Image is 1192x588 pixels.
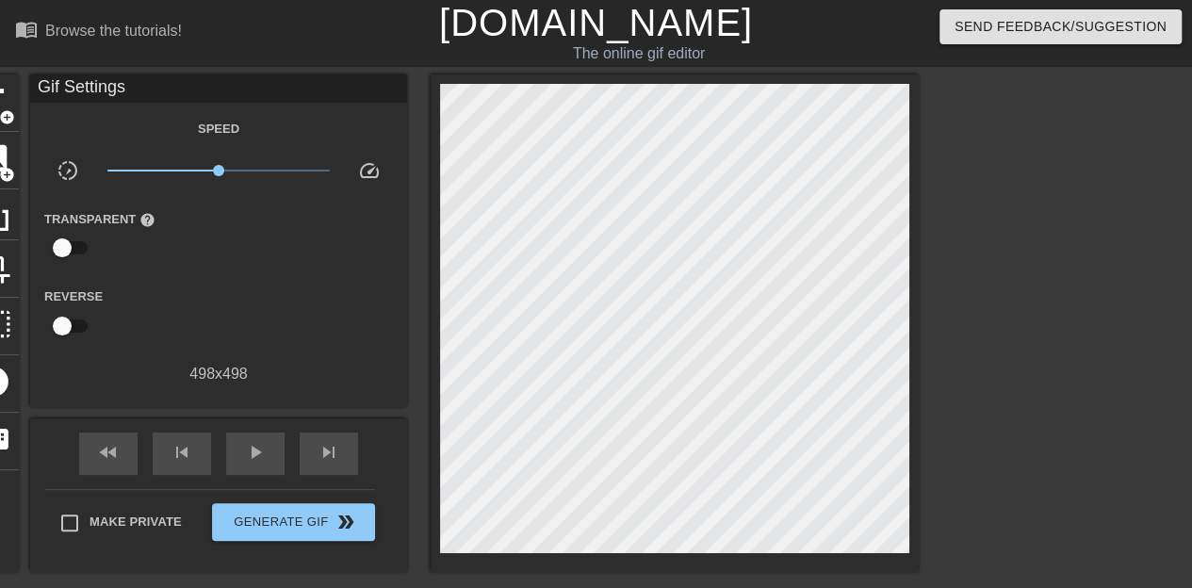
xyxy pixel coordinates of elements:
[15,18,38,41] span: menu_book
[171,441,193,464] span: skip_previous
[198,120,239,139] label: Speed
[139,212,155,228] span: help
[97,441,120,464] span: fast_rewind
[44,210,155,229] label: Transparent
[335,511,357,533] span: double_arrow
[318,441,340,464] span: skip_next
[407,42,872,65] div: The online gif editor
[45,23,182,39] div: Browse the tutorials!
[212,503,375,541] button: Generate Gif
[358,159,381,182] span: speed
[244,441,267,464] span: play_arrow
[220,511,367,533] span: Generate Gif
[90,513,182,531] span: Make Private
[955,15,1167,39] span: Send Feedback/Suggestion
[57,159,79,182] span: slow_motion_video
[439,2,753,43] a: [DOMAIN_NAME]
[30,74,407,103] div: Gif Settings
[30,363,407,385] div: 498 x 498
[939,9,1182,44] button: Send Feedback/Suggestion
[44,287,103,306] label: Reverse
[15,18,182,47] a: Browse the tutorials!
